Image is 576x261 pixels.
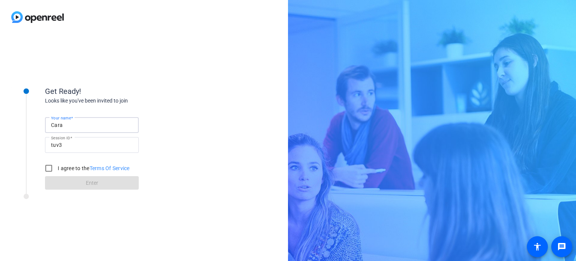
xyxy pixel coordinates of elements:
mat-label: Your name [51,116,71,120]
mat-label: Session ID [51,136,70,140]
label: I agree to the [56,164,130,172]
a: Terms Of Service [90,165,130,171]
div: Get Ready! [45,86,195,97]
mat-icon: message [557,242,566,251]
mat-icon: accessibility [533,242,542,251]
div: Looks like you've been invited to join [45,97,195,105]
